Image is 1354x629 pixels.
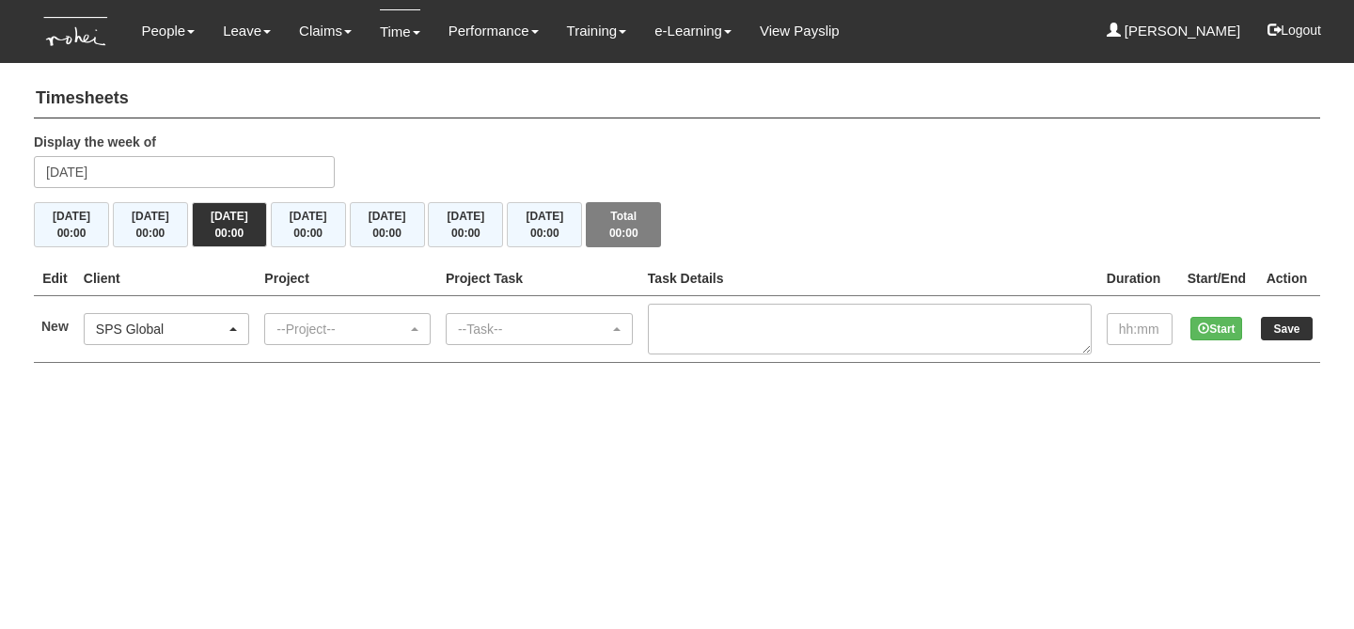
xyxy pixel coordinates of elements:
[458,320,609,338] div: --Task--
[760,9,840,53] a: View Payslip
[34,202,109,247] button: [DATE]00:00
[293,227,323,240] span: 00:00
[586,202,661,247] button: Total00:00
[96,320,227,338] div: SPS Global
[192,202,267,247] button: [DATE]00:00
[34,261,76,296] th: Edit
[136,227,165,240] span: 00:00
[449,9,539,53] a: Performance
[223,9,271,53] a: Leave
[34,202,1320,247] div: Timesheet Week Summary
[1190,317,1242,340] button: Start
[438,261,640,296] th: Project Task
[428,202,503,247] button: [DATE]00:00
[380,9,420,54] a: Time
[1180,261,1253,296] th: Start/End
[271,202,346,247] button: [DATE]00:00
[34,80,1320,118] h4: Timesheets
[57,227,87,240] span: 00:00
[530,227,559,240] span: 00:00
[1261,317,1313,340] input: Save
[34,133,156,151] label: Display the week of
[1099,261,1180,296] th: Duration
[372,227,401,240] span: 00:00
[1254,8,1334,53] button: Logout
[451,227,480,240] span: 00:00
[567,9,627,53] a: Training
[41,317,69,336] label: New
[507,202,582,247] button: [DATE]00:00
[84,313,250,345] button: SPS Global
[141,9,195,53] a: People
[264,313,431,345] button: --Project--
[76,261,258,296] th: Client
[446,313,633,345] button: --Task--
[299,9,352,53] a: Claims
[257,261,438,296] th: Project
[1107,313,1173,345] input: hh:mm
[350,202,425,247] button: [DATE]00:00
[1107,9,1241,53] a: [PERSON_NAME]
[214,227,244,240] span: 00:00
[609,227,638,240] span: 00:00
[276,320,407,338] div: --Project--
[113,202,188,247] button: [DATE]00:00
[640,261,1099,296] th: Task Details
[654,9,732,53] a: e-Learning
[1253,261,1320,296] th: Action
